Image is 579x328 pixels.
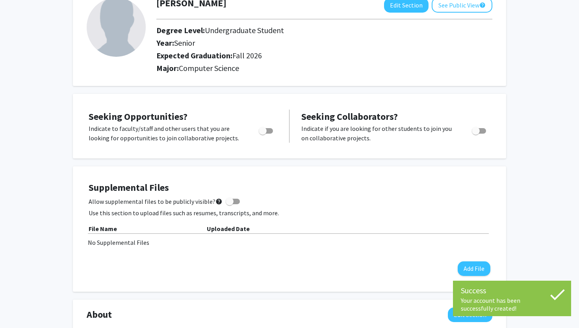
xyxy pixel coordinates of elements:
[174,38,195,48] span: Senior
[207,225,250,233] b: Uploaded Date
[469,124,490,136] div: Toggle
[256,124,277,136] div: Toggle
[156,51,452,60] h2: Expected Graduation:
[89,197,223,206] span: Allow supplemental files to be publicly visible?
[205,25,284,35] span: Undergraduate Student
[458,261,490,276] button: Add File
[89,110,187,123] span: Seeking Opportunities?
[6,293,33,322] iframe: Chat
[88,238,491,247] div: No Supplemental Files
[89,208,490,218] p: Use this section to upload files such as resumes, transcripts, and more.
[461,296,563,312] div: Your account has been successfully created!
[479,0,486,10] mat-icon: help
[156,63,492,73] h2: Major:
[87,307,112,322] span: About
[156,38,452,48] h2: Year:
[89,182,490,194] h4: Supplemental Files
[461,285,563,296] div: Success
[301,110,398,123] span: Seeking Collaborators?
[301,124,457,143] p: Indicate if you are looking for other students to join you on collaborative projects.
[448,307,492,322] button: Edit About
[156,26,452,35] h2: Degree Level:
[232,50,262,60] span: Fall 2026
[179,63,239,73] span: Computer Science
[89,124,244,143] p: Indicate to faculty/staff and other users that you are looking for opportunities to join collabor...
[89,225,117,233] b: File Name
[215,197,223,206] mat-icon: help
